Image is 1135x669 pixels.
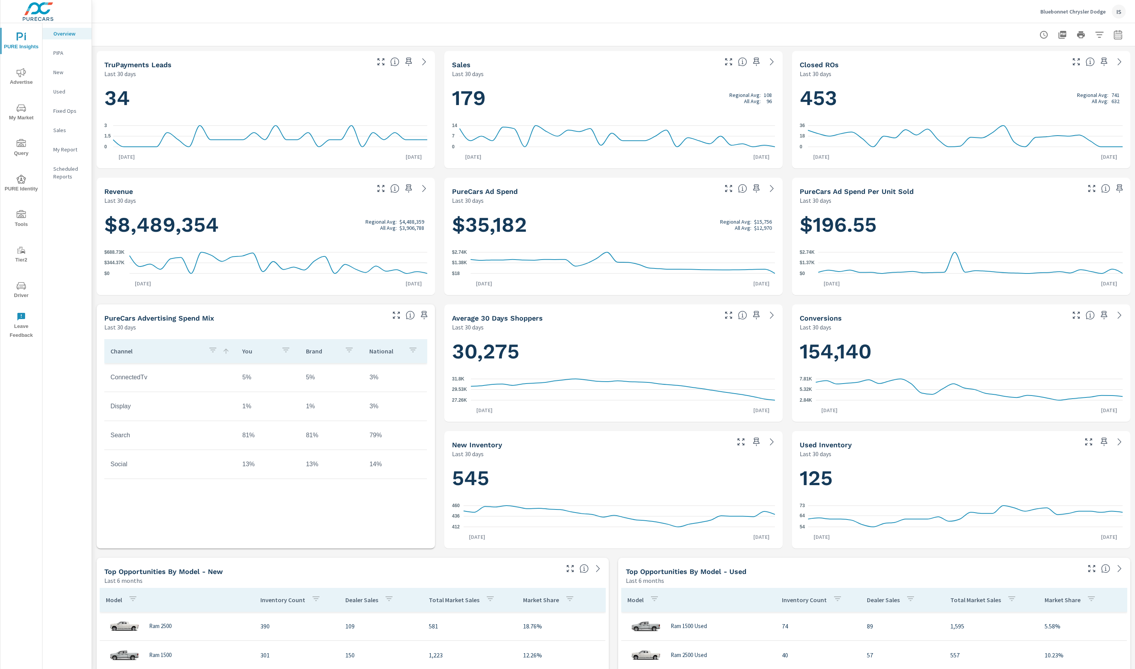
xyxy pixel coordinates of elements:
p: Overview [53,30,85,37]
a: See more details in report [1113,56,1126,68]
p: 18.76% [523,621,599,631]
p: 57 [867,650,938,660]
a: See more details in report [766,56,778,68]
p: Market Share [523,596,559,604]
p: Regional Avg: [1077,92,1108,98]
td: 79% [363,426,427,445]
span: Find the biggest opportunities within your model lineup by seeing how each model is selling in yo... [1101,564,1110,573]
p: Model [106,596,122,604]
text: $344.37K [104,260,124,266]
text: 73 [800,503,805,508]
h5: PureCars Ad Spend [452,187,518,195]
text: $1.37K [800,260,815,266]
p: [DATE] [129,280,156,287]
td: 13% [300,455,364,474]
span: Query [3,139,40,158]
span: Save this to your personalized report [418,309,430,321]
text: 0 [800,144,802,149]
span: My Market [3,104,40,122]
a: See more details in report [418,56,430,68]
p: [DATE] [460,153,487,161]
p: 74 [782,621,855,631]
text: 64 [800,513,805,518]
h1: 30,275 [452,338,775,365]
p: Used [53,88,85,95]
p: [DATE] [808,533,835,541]
p: Regional Avg: [729,92,761,98]
p: [DATE] [748,533,775,541]
p: Last 30 days [104,323,136,332]
td: 3% [363,368,427,387]
p: All Avg: [735,225,751,231]
p: Market Share [1045,596,1081,604]
button: Select Date Range [1110,27,1126,42]
text: 36 [800,123,805,128]
h5: Revenue [104,187,133,195]
p: Scheduled Reports [53,165,85,180]
p: [DATE] [816,406,843,414]
button: Make Fullscreen [1086,182,1098,195]
a: See more details in report [766,182,778,195]
span: Save this to your personalized report [750,436,763,448]
span: Save this to your personalized report [403,56,415,68]
text: $0 [800,271,805,276]
a: See more details in report [1113,309,1126,321]
button: Make Fullscreen [722,56,735,68]
img: glamour [109,615,140,638]
span: Save this to your personalized report [403,182,415,195]
button: Make Fullscreen [1082,436,1095,448]
h5: truPayments Leads [104,61,172,69]
td: 3% [363,397,427,416]
p: [DATE] [400,280,427,287]
button: Make Fullscreen [564,562,576,575]
p: 581 [429,621,511,631]
p: 1,595 [950,621,1032,631]
h5: Top Opportunities by Model - New [104,567,223,576]
button: Make Fullscreen [375,56,387,68]
p: Brand [306,347,339,355]
button: Apply Filters [1092,27,1107,42]
p: 1,223 [429,650,511,660]
h5: PureCars Ad Spend Per Unit Sold [800,187,914,195]
text: $688.73K [104,250,124,255]
div: Overview [42,28,92,39]
span: Leave Feedback [3,312,40,340]
text: $18 [452,271,460,276]
p: Dealer Sales [867,596,900,604]
p: All Avg: [1092,98,1108,104]
text: 3 [104,123,107,128]
p: Last 30 days [800,69,831,78]
div: Used [42,86,92,97]
h5: New Inventory [452,441,502,449]
button: Make Fullscreen [1070,309,1082,321]
p: Ram 1500 [149,652,172,659]
td: Search [104,426,236,445]
p: $15,756 [754,219,772,225]
a: See more details in report [766,309,778,321]
text: 7.81K [800,376,812,382]
h5: Top Opportunities by Model - Used [626,567,746,576]
p: 89 [867,621,938,631]
a: See more details in report [766,436,778,448]
p: Inventory Count [260,596,305,604]
span: Save this to your personalized report [1098,56,1110,68]
p: [DATE] [748,153,775,161]
p: All Avg: [380,225,397,231]
div: IS [1112,5,1126,19]
span: Save this to your personalized report [750,309,763,321]
p: [DATE] [818,280,845,287]
span: PURE Identity [3,175,40,194]
text: 0 [452,144,455,149]
td: 81% [236,426,300,445]
text: $2.74K [800,250,815,255]
td: 1% [300,397,364,416]
span: A rolling 30 day total of daily Shoppers on the dealership website, averaged over the selected da... [738,311,747,320]
p: National [369,347,402,355]
p: [DATE] [113,153,140,161]
p: 632 [1111,98,1120,104]
img: glamour [109,644,140,667]
div: PIPA [42,47,92,59]
button: Make Fullscreen [722,309,735,321]
p: Last 30 days [800,196,831,205]
span: Total sales revenue over the selected date range. [Source: This data is sourced from the dealer’s... [390,184,399,193]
